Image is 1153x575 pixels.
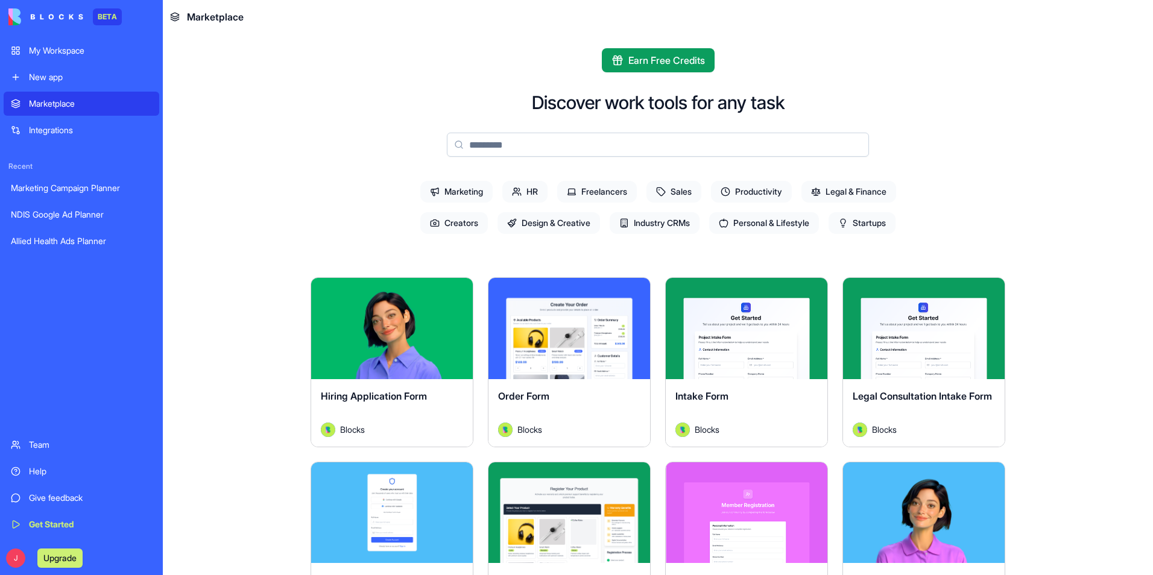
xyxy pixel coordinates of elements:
[29,465,152,477] div: Help
[93,8,122,25] div: BETA
[8,8,83,25] img: logo
[557,181,637,203] span: Freelancers
[29,124,152,136] div: Integrations
[37,548,83,568] button: Upgrade
[4,176,159,200] a: Marketing Campaign Planner
[29,45,152,57] div: My Workspace
[610,212,700,234] span: Industry CRMs
[4,39,159,63] a: My Workspace
[187,10,244,24] span: Marketplace
[498,212,600,234] span: Design & Creative
[8,8,122,25] a: BETA
[872,423,897,436] span: Blocks
[4,118,159,142] a: Integrations
[340,423,365,436] span: Blocks
[29,71,152,83] div: New app
[311,277,473,447] a: Hiring Application FormAvatarBlocks
[498,423,513,437] img: Avatar
[711,181,792,203] span: Productivity
[4,162,159,171] span: Recent
[498,390,549,402] span: Order Form
[502,181,548,203] span: HR
[4,433,159,457] a: Team
[29,439,152,451] div: Team
[420,181,493,203] span: Marketing
[675,423,690,437] img: Avatar
[6,548,25,568] span: J
[517,423,542,436] span: Blocks
[665,277,828,447] a: Intake FormAvatarBlocks
[29,98,152,110] div: Marketplace
[646,181,701,203] span: Sales
[321,390,427,402] span: Hiring Application Form
[420,212,488,234] span: Creators
[11,235,152,247] div: Allied Health Ads Planner
[628,53,705,68] span: Earn Free Credits
[321,423,335,437] img: Avatar
[29,492,152,504] div: Give feedback
[853,390,992,402] span: Legal Consultation Intake Form
[853,423,867,437] img: Avatar
[488,277,651,447] a: Order FormAvatarBlocks
[801,181,896,203] span: Legal & Finance
[829,212,896,234] span: Startups
[842,277,1005,447] a: Legal Consultation Intake FormAvatarBlocks
[4,203,159,227] a: NDIS Google Ad Planner
[4,486,159,510] a: Give feedback
[709,212,819,234] span: Personal & Lifestyle
[532,92,785,113] h2: Discover work tools for any task
[11,209,152,221] div: NDIS Google Ad Planner
[4,65,159,89] a: New app
[11,182,152,194] div: Marketing Campaign Planner
[4,229,159,253] a: Allied Health Ads Planner
[29,518,152,530] div: Get Started
[4,512,159,536] a: Get Started
[675,390,728,402] span: Intake Form
[4,92,159,116] a: Marketplace
[37,551,83,564] a: Upgrade
[4,459,159,483] a: Help
[602,48,715,72] button: Earn Free Credits
[695,423,719,436] span: Blocks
